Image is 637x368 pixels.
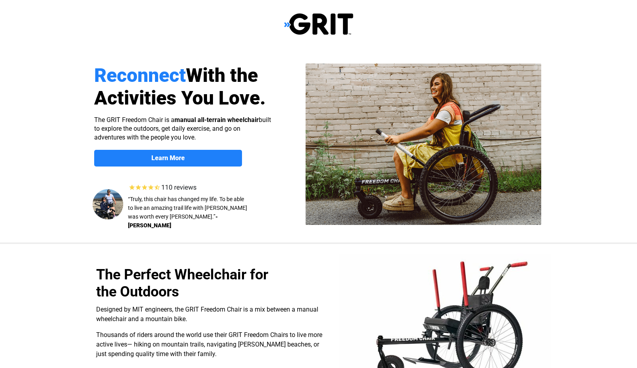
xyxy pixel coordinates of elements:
span: With the [186,64,258,87]
span: “Truly, this chair has changed my life. To be able to live an amazing trail life with [PERSON_NAM... [128,196,247,220]
a: Learn More [94,150,242,167]
span: Thousands of riders around the world use their GRIT Freedom Chairs to live more active lives— hik... [96,331,322,358]
strong: Learn More [151,154,185,162]
span: Designed by MIT engineers, the GRIT Freedom Chair is a mix between a manual wheelchair and a moun... [96,306,318,323]
span: The Perfect Wheelchair for the Outdoors [96,266,268,300]
strong: manual all-terrain wheelchair [174,116,259,124]
span: The GRIT Freedom Chair is a built to explore the outdoors, get daily exercise, and go on adventur... [94,116,271,141]
span: Reconnect [94,64,186,87]
span: Activities You Love. [94,87,266,109]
